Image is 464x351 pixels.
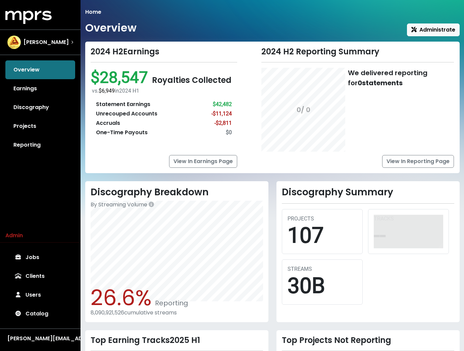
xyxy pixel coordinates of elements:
div: Top Earning Tracks 2025 H1 [91,336,263,345]
div: [PERSON_NAME][EMAIL_ADDRESS][DOMAIN_NAME] [7,335,73,343]
a: Catalog [5,304,75,323]
div: $0 [226,129,232,137]
div: -$11,124 [211,110,232,118]
span: $28,547 [91,68,152,87]
a: View In Reporting Page [382,155,454,168]
a: Projects [5,117,75,136]
nav: breadcrumb [85,8,460,16]
div: 107 [288,223,357,249]
a: View In Earnings Page [169,155,237,168]
a: Clients [5,267,75,286]
div: Unrecouped Accounts [96,110,157,118]
a: mprs logo [5,13,52,21]
a: Users [5,286,75,304]
div: 2024 H2 Reporting Summary [261,47,454,57]
span: Reporting [152,298,188,308]
b: 0 statements [358,78,403,88]
a: Earnings [5,79,75,98]
div: One-Time Payouts [96,129,148,137]
button: Administrate [407,23,460,36]
h2: Discography Breakdown [91,187,263,198]
div: 2024 H2 Earnings [91,47,238,57]
div: Accruals [96,119,120,127]
h1: Overview [85,21,137,34]
div: Statement Earnings [96,100,150,108]
div: We delivered reporting for [348,68,454,88]
div: 30B [288,273,357,299]
div: Top Projects Not Reporting [282,336,454,345]
span: 26.6% [91,283,152,313]
h2: Discography Summary [282,187,454,198]
a: Reporting [5,136,75,154]
div: -$2,811 [214,119,232,127]
div: 8,090,921,526 cumulative streams [91,309,263,316]
span: By Streaming Volume [91,201,147,208]
div: $42,482 [213,100,232,108]
button: [PERSON_NAME][EMAIL_ADDRESS][DOMAIN_NAME] [5,334,75,343]
div: PROJECTS [288,215,357,223]
div: STREAMS [288,265,357,273]
span: Royalties Collected [152,74,231,86]
span: Administrate [411,26,455,34]
span: $6,949 [99,88,115,94]
a: Jobs [5,248,75,267]
span: [PERSON_NAME] [23,38,69,46]
li: Home [85,8,101,16]
a: Discography [5,98,75,117]
img: The selected account / producer [7,36,21,49]
div: vs. in 2024 H1 [92,87,238,95]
